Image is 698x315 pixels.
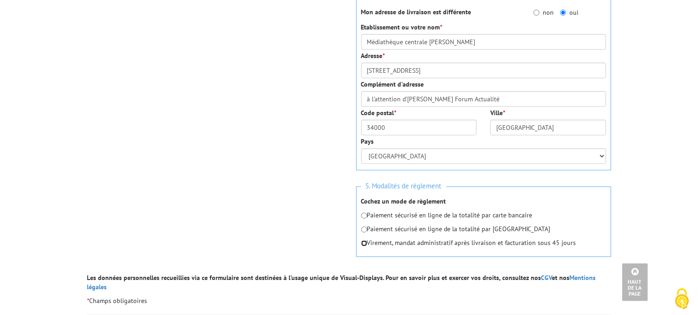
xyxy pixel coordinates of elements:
[560,8,579,17] label: oui
[560,10,566,16] input: oui
[666,284,698,315] button: Cookies (fenêtre modale)
[361,197,446,205] strong: Cochez un mode de règlement
[361,108,397,117] label: Code postal
[361,238,606,247] p: Virement, mandat administratif après livraison et facturation sous 45 jours
[87,274,596,291] a: Mentions légales
[541,274,552,282] a: CGV
[361,137,374,146] label: Pays
[87,296,611,305] p: Champs obligatoires
[361,180,446,192] span: 5. Modalités de règlement
[533,10,539,16] input: non
[361,51,385,60] label: Adresse
[361,224,606,233] p: Paiement sécurisé en ligne de la totalité par [GEOGRAPHIC_DATA]
[361,8,471,16] strong: Mon adresse de livraison est différente
[361,80,424,89] label: Complément d'adresse
[622,263,648,301] a: Haut de la page
[361,23,443,32] label: Etablissement ou votre nom
[533,8,554,17] label: non
[670,287,693,310] img: Cookies (fenêtre modale)
[361,210,606,220] p: Paiement sécurisé en ligne de la totalité par carte bancaire
[490,108,505,117] label: Ville
[87,274,596,291] strong: Les données personnelles recueillies via ce formulaire sont destinées à l’usage unique de Visual-...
